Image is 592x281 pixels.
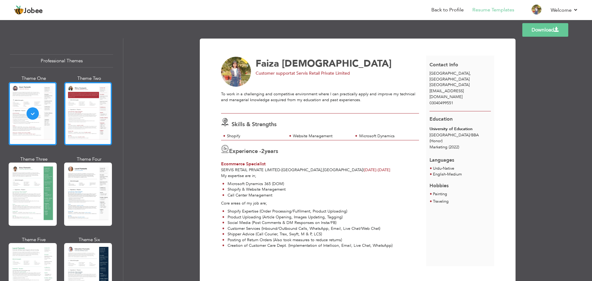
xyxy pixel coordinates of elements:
a: Resume Templates [472,6,514,14]
span: Urdu [433,166,442,171]
span: 03040499551 [430,100,453,106]
span: | [363,167,364,173]
span: Jobee [24,8,43,14]
li: Shopify & Website Management [222,187,286,192]
div: [GEOGRAPHIC_DATA] [426,71,495,88]
div: University of Education [430,126,491,132]
span: [DATE] [364,167,390,173]
span: , [470,71,471,76]
span: - [376,167,378,173]
span: Hobbies [430,182,449,189]
li: Posting of Return Orders (Also took measures to reduce returns) [222,237,393,243]
li: Product Uploading (Article Opening, Images Updating, Tagging) [222,214,393,220]
li: Social Media (Post Comments & DM Responses on Insta/FB) [222,220,393,226]
div: Professional Themes [10,54,113,68]
span: [GEOGRAPHIC_DATA] BBA (Honor) [430,132,479,144]
div: Shopify [227,133,283,139]
span: - [280,167,282,173]
span: Contact Info [430,61,458,68]
img: Profile Img [532,5,541,14]
li: Native [433,166,454,172]
span: Education [430,116,453,122]
div: Website Management [293,133,349,139]
a: Download [522,23,568,37]
span: Faiza [256,57,279,70]
span: - [442,166,443,171]
span: Customer support [256,70,291,76]
span: [GEOGRAPHIC_DATA] [282,167,322,173]
span: Traveling [433,199,449,204]
a: Welcome [551,6,578,14]
li: Medium [433,171,462,178]
span: Skills & Strengths [232,121,277,128]
span: [DATE] [364,167,378,173]
div: To work in a challenging and competitive environment where I can practically apply and improve my... [221,91,419,109]
li: Creation of Customer Care Dept. (Implementation of Intellicon, Email, Live Chat, WhatsApp) [222,243,393,249]
span: Languages [430,152,454,164]
div: Theme Three [10,156,58,163]
span: [GEOGRAPHIC_DATA] [323,167,363,173]
li: Customer Services (Inbound/Outbound Calls, WhatsApp, Email, Live Chat/Web Chat) [222,226,393,232]
li: Microsoft Dynamics 365 (DOM) [222,181,286,187]
div: Theme Five [10,237,58,243]
li: Call Center Management [222,192,286,198]
span: Painting [433,191,447,197]
img: No image [221,57,251,87]
span: Ecommerce Specialist [221,161,265,167]
span: Marketing [430,144,447,150]
label: years [261,147,278,155]
span: - [446,171,447,177]
span: English [433,171,446,177]
div: Microsoft Dynamics [359,133,416,139]
div: Theme Four [65,156,113,163]
div: Theme One [10,75,58,82]
div: Theme Two [65,75,113,82]
span: , [322,167,323,173]
span: [GEOGRAPHIC_DATA] [430,82,470,88]
li: Shipper Advice (Call Courier, Trax, Swyft, M & P, LCS) [222,231,393,237]
div: Theme Six [65,237,113,243]
div: My expertise are in; Core areas of my job are; [218,173,423,251]
span: at Servis Retail Private Limited [291,70,350,76]
span: [DEMOGRAPHIC_DATA] [282,57,392,70]
span: Servis Retail Private Limited [221,167,280,173]
li: Shopify Expertise (Order Processing/Fulfilment, Product Uploading) [222,209,393,214]
span: / [470,132,471,138]
a: Back to Profile [431,6,464,14]
span: [GEOGRAPHIC_DATA] [430,71,470,76]
a: Jobee [14,5,43,15]
span: (2022) [449,144,459,150]
span: Experience - [229,147,261,155]
img: jobee.io [14,5,24,15]
span: 2 [261,147,265,155]
span: [EMAIL_ADDRESS][DOMAIN_NAME] [430,88,464,100]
